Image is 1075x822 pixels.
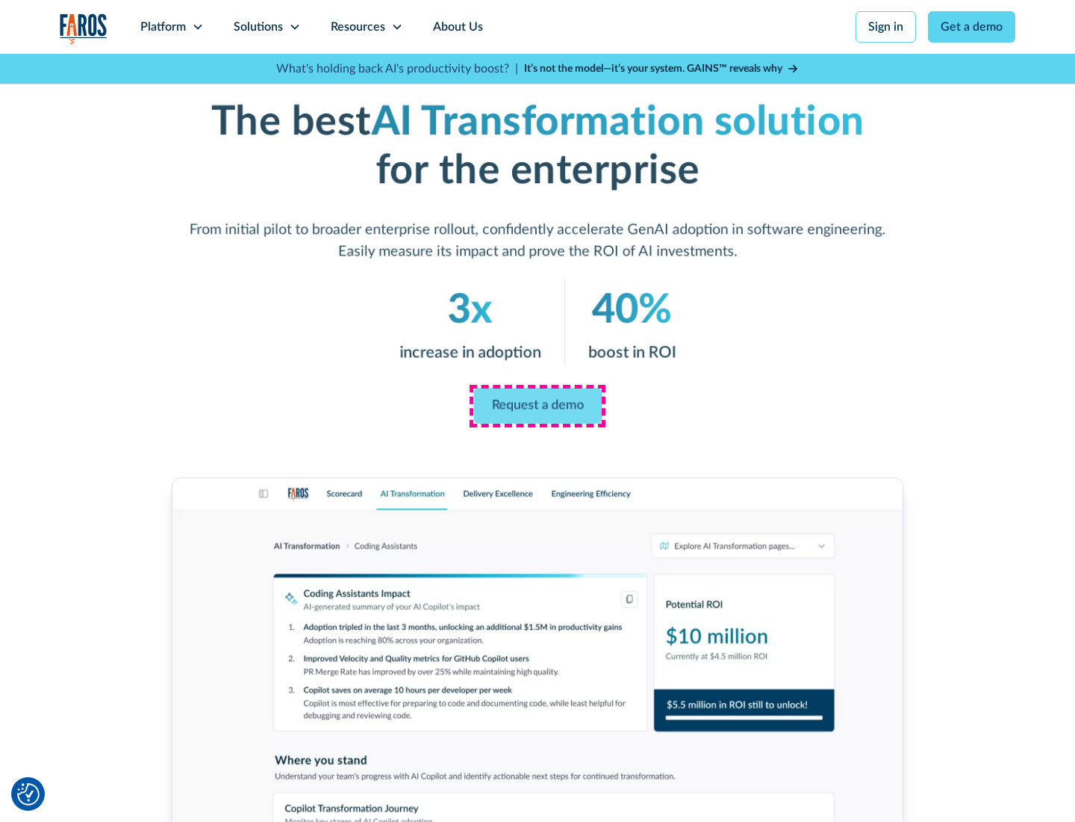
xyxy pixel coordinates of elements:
[60,13,107,44] a: home
[140,18,186,36] div: Platform
[592,290,672,330] em: 40%
[524,64,782,74] strong: It’s not the model—it’s your system. GAINS™ reveals why
[524,61,799,77] a: It’s not the model—it’s your system. GAINS™ reveals why
[856,11,916,43] a: Sign in
[60,13,107,44] img: Logo of the analytics and reporting company Faros.
[211,102,371,142] strong: The best
[276,60,518,78] p: What's holding back AI's productivity boost? |
[448,290,493,330] em: 3x
[234,18,283,36] div: Solutions
[371,102,864,142] em: AI Transformation solution
[473,389,602,424] a: Request a demo
[331,18,385,36] div: Resources
[376,151,699,191] strong: for the enterprise
[928,11,1015,43] a: Get a demo
[190,219,886,262] p: From initial pilot to broader enterprise rollout, confidently accelerate GenAI adoption in softwa...
[399,341,540,365] p: increase in adoption
[17,783,40,806] img: Revisit consent button
[17,783,40,806] button: Cookie Settings
[588,341,676,365] p: boost in ROI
